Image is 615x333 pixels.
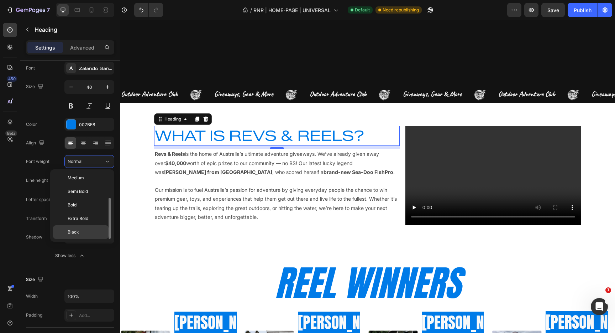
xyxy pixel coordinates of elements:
div: Font [26,65,35,71]
img: gempages_552734377247769578-e4d84e33-f6ef-4e71-af3d-72a335aad0c3.png [351,65,369,83]
span: outdoor adventure club [378,70,435,78]
p: is the home of Australia’s ultimate adventure giveaways. We’ve already given away over worth of e... [35,129,279,157]
div: Color [26,121,37,128]
h2: WHAT IS REVS & REELS? [34,106,280,126]
span: RNR | HOME-PAGE | UNIVERSAL [253,6,331,14]
iframe: Intercom live chat [591,298,608,315]
div: 450 [7,76,17,82]
div: Width [26,293,38,299]
div: Beta [5,130,17,136]
span: 1 [605,287,611,293]
div: Transform [26,215,47,222]
div: Show less [55,252,85,259]
span: Medium [68,175,84,181]
strong: [PERSON_NAME] from [GEOGRAPHIC_DATA] [44,149,152,155]
h2: REEL WINNERS [34,239,461,287]
button: 7 [3,3,53,17]
p: Settings [35,44,55,51]
span: Save [547,7,559,13]
img: gempages_552734377247769578-e4d84e33-f6ef-4e71-af3d-72a335aad0c3.png [163,65,180,83]
button: Show less [26,249,114,262]
p: 7 [47,6,50,14]
div: Undo/Redo [134,3,163,17]
span: Black [68,229,79,235]
div: Align [26,138,46,148]
span: giveaways, gear & more [472,70,531,78]
span: outdoor adventure club [190,70,247,78]
div: Size [26,275,45,285]
div: Zalando Sans Expanded [79,65,112,72]
div: Letter spacing [26,196,55,203]
video: Video [285,106,461,205]
strong: $40,000 [45,140,66,146]
button: Save [541,3,565,17]
div: 007BE8 [79,122,112,128]
p: Heading [35,25,111,34]
span: giveaways, gear & more [283,70,342,78]
span: / [250,6,252,14]
span: Default [355,7,370,13]
iframe: Design area [120,20,615,333]
div: Heading [43,96,63,102]
span: Bold [68,202,77,208]
p: Advanced [70,44,94,51]
div: Shadow [26,234,42,240]
div: Size [26,82,45,92]
button: Normal [64,155,114,168]
img: gempages_552734377247769578-e4d84e33-f6ef-4e71-af3d-72a335aad0c3.png [445,65,462,83]
strong: Revs & Reels [35,131,65,137]
button: Publish [568,3,598,17]
span: Normal [68,159,83,164]
span: Need republishing [383,7,419,13]
div: Line height [26,176,58,185]
input: Auto [65,290,114,303]
div: Padding [26,312,42,318]
img: gempages_552734377247769578-e4d84e33-f6ef-4e71-af3d-72a335aad0c3.png [256,65,274,83]
p: Our mission is to fuel Australia’s passion for adventure by giving everyday people the chance to ... [35,165,279,201]
strong: brand-new Sea-Doo FishPro [204,149,273,155]
span: Extra Bold [68,215,88,222]
div: Publish [574,6,592,14]
div: Font weight [26,158,49,165]
span: Semi Bold [68,188,88,195]
div: Add... [79,312,112,319]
